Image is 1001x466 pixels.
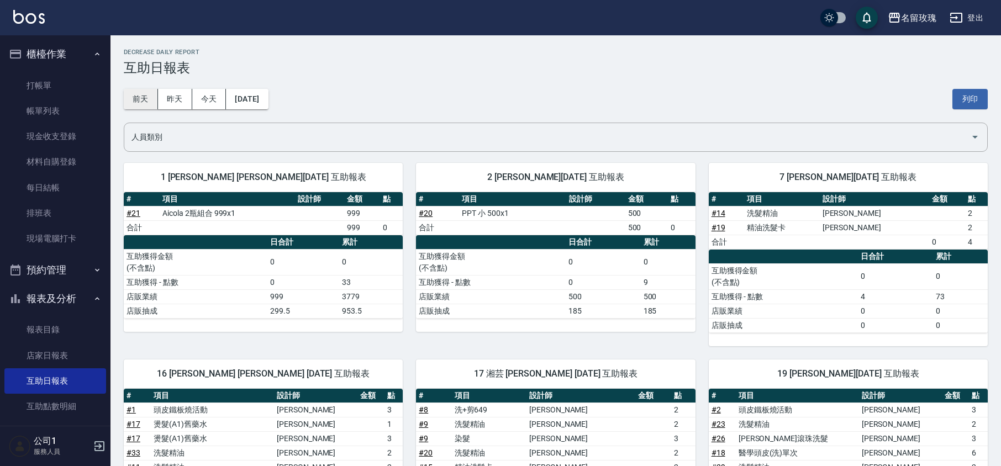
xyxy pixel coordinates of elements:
td: 953.5 [339,304,403,318]
button: 報表及分析 [4,284,106,313]
td: 店販抽成 [709,318,858,332]
td: 0 [858,304,933,318]
td: [PERSON_NAME] [526,417,635,431]
a: 每日結帳 [4,175,106,200]
td: [PERSON_NAME] [820,220,930,235]
td: [PERSON_NAME] [274,403,357,417]
button: 預約管理 [4,256,106,284]
td: [PERSON_NAME] [526,431,635,446]
td: 店販抽成 [124,304,267,318]
th: 設計師 [295,192,344,206]
a: #33 [127,448,140,457]
button: 前天 [124,89,158,109]
td: 染髮 [452,431,526,446]
th: 設計師 [566,192,625,206]
td: 互助獲得金額 (不含點) [709,263,858,289]
td: 0 [933,304,988,318]
td: 3 [384,431,403,446]
td: 6 [969,446,988,460]
td: 0 [380,220,403,235]
td: 3 [969,431,988,446]
a: 現金收支登錄 [4,124,106,149]
td: 500 [625,206,668,220]
td: 0 [858,263,933,289]
td: [PERSON_NAME]滾珠洗髮 [736,431,859,446]
td: 0 [858,318,933,332]
td: 0 [267,249,339,275]
th: # [709,389,736,403]
th: 日合計 [566,235,641,250]
td: 2 [671,446,696,460]
table: a dense table [709,192,988,250]
td: 店販業績 [124,289,267,304]
table: a dense table [709,250,988,333]
table: a dense table [124,235,403,319]
th: 金額 [344,192,380,206]
td: 合計 [124,220,160,235]
a: #17 [127,434,140,443]
td: 73 [933,289,988,304]
td: 洗髮精油 [452,417,526,431]
td: 洗髮精油 [151,446,274,460]
td: Aicola 2瓶組合 999x1 [160,206,295,220]
a: 報表目錄 [4,317,106,342]
th: 項目 [736,389,859,403]
td: 33 [339,275,403,289]
button: Open [966,128,984,146]
span: 19 [PERSON_NAME][DATE] 互助報表 [722,368,974,379]
th: # [709,192,745,206]
h5: 公司1 [34,436,90,447]
a: #9 [419,434,428,443]
h2: Decrease Daily Report [124,49,988,56]
td: 2 [965,220,988,235]
th: 設計師 [859,389,942,403]
th: 設計師 [274,389,357,403]
a: #9 [419,420,428,428]
th: 金額 [929,192,965,206]
a: #19 [712,223,725,232]
input: 人員名稱 [129,128,966,147]
td: 185 [566,304,641,318]
td: 3 [671,431,696,446]
a: #26 [712,434,725,443]
td: 0 [933,263,988,289]
a: 互助日報表 [4,368,106,394]
table: a dense table [416,192,695,235]
a: #2 [712,405,721,414]
td: 500 [641,289,696,304]
span: 17 湘芸 [PERSON_NAME] [DATE] 互助報表 [429,368,682,379]
td: 燙髮(A1)舊藥水 [151,431,274,446]
th: 日合計 [267,235,339,250]
td: 合計 [416,220,459,235]
td: 3779 [339,289,403,304]
td: 0 [641,249,696,275]
table: a dense table [416,235,695,319]
a: 店家日報表 [4,343,106,368]
td: 互助獲得 - 點數 [416,275,566,289]
td: [PERSON_NAME] [526,446,635,460]
th: 金額 [357,389,384,403]
th: 日合計 [858,250,933,264]
h3: 互助日報表 [124,60,988,76]
a: 打帳單 [4,73,106,98]
td: 500 [566,289,641,304]
td: 999 [267,289,339,304]
td: [PERSON_NAME] [859,403,942,417]
a: 材料自購登錄 [4,149,106,174]
td: 2 [965,206,988,220]
th: 點 [380,192,403,206]
td: 4 [965,235,988,249]
a: #23 [712,420,725,428]
th: 點 [969,389,988,403]
button: 名留玫瑰 [883,7,941,29]
td: 互助獲得 - 點數 [124,275,267,289]
a: 設計師日報表 [4,419,106,444]
span: 2 [PERSON_NAME][DATE] 互助報表 [429,172,682,183]
th: 點 [671,389,696,403]
a: #17 [127,420,140,428]
td: 2 [671,417,696,431]
td: 999 [344,206,380,220]
td: 店販業績 [709,304,858,318]
td: 185 [641,304,696,318]
a: 現場電腦打卡 [4,226,106,251]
